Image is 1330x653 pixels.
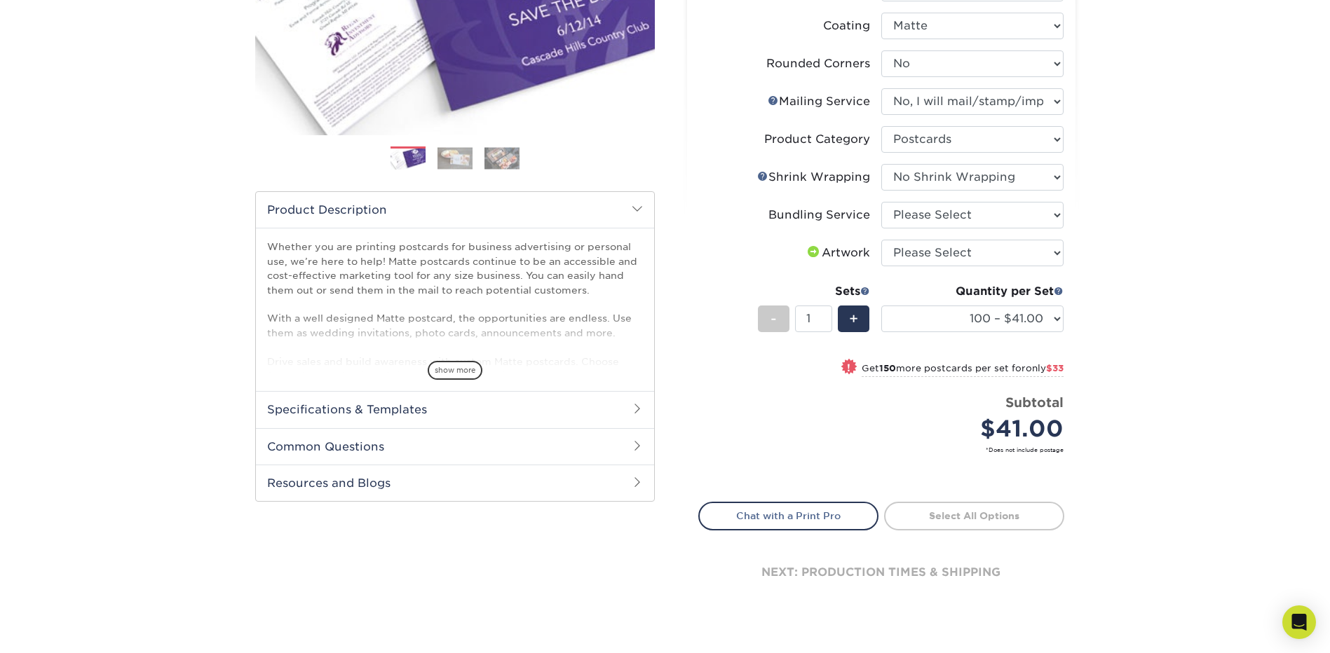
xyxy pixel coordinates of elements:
[892,412,1064,446] div: $41.00
[764,131,870,148] div: Product Category
[757,169,870,186] div: Shrink Wrapping
[884,502,1064,530] a: Select All Options
[437,147,473,169] img: Postcards 02
[862,363,1064,377] small: Get more postcards per set for
[768,93,870,110] div: Mailing Service
[1282,605,1316,639] div: Open Intercom Messenger
[1005,394,1064,410] strong: Subtotal
[710,446,1064,454] small: *Does not include postage
[256,428,654,465] h2: Common Questions
[267,240,643,411] p: Whether you are printing postcards for business advertising or personal use, we’re here to help! ...
[879,363,896,373] strong: 150
[256,391,654,427] h2: Specifications & Templates
[849,308,858,329] span: +
[823,18,870,34] div: Coating
[805,245,870,261] div: Artwork
[771,308,777,329] span: -
[484,147,520,169] img: Postcards 03
[847,360,850,375] span: !
[1026,363,1064,373] span: only
[1046,363,1064,373] span: $33
[768,207,870,224] div: Bundling Service
[698,530,1064,614] div: next: production times & shipping
[428,361,482,380] span: show more
[256,192,654,228] h2: Product Description
[391,147,426,172] img: Postcards 01
[758,283,870,300] div: Sets
[881,283,1064,300] div: Quantity per Set
[256,465,654,501] h2: Resources and Blogs
[698,502,878,530] a: Chat with a Print Pro
[766,55,870,72] div: Rounded Corners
